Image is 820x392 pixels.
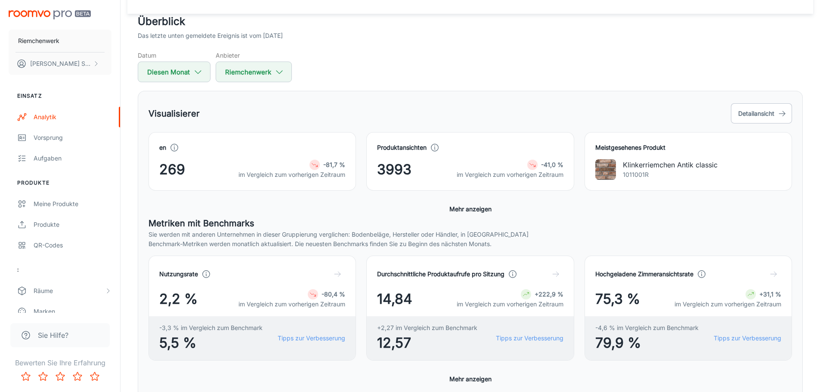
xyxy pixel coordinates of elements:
[535,290,563,298] font: +222,9 %
[759,290,781,298] font: +31,1 %
[18,37,59,44] font: Riemchenwerk
[377,144,427,151] font: Produktansichten
[738,110,774,117] font: Detailansicht
[377,270,504,278] font: Durchschnittliche Produktaufrufe pro Sitzung
[34,241,63,249] font: QR-Codes
[138,62,210,82] button: Diesen Monat
[17,266,19,273] font: :
[17,93,42,99] font: Einsatz
[595,324,699,331] font: -4,6 % im Vergleich zum Benchmark
[216,62,292,82] button: Riemchenwerk
[34,134,63,141] font: Vorsprung
[457,300,563,308] font: im Vergleich zum vorherigen Zeitraum
[595,290,640,307] font: 75,3 %
[377,161,412,178] font: 3993
[225,68,271,76] font: Riemchenwerk
[149,108,200,119] font: Visualisierer
[30,60,80,67] font: [PERSON_NAME]
[377,334,411,351] font: 12,57
[147,68,190,76] font: Diesen Monat
[446,371,495,387] button: Mehr anzeigen
[449,376,492,383] font: Mehr anzeigen
[15,358,105,367] font: Bewerten Sie Ihre Erfahrung
[623,161,718,169] font: Klinkerriemchen Antik classic
[34,368,52,385] button: Bewerten Sie 2 Sterne
[38,331,68,340] font: Sie Hilfe?
[69,368,86,385] button: Bewerten Sie 4 Sterne
[216,52,240,59] font: Anbieter
[595,270,693,278] font: Hochgeladene Zimmeransichtsrate
[238,300,345,308] font: im Vergleich zum vorherigen Zeitraum
[714,334,781,342] font: Tipps zur Verbesserung
[446,201,495,217] button: Mehr anzeigen
[9,10,91,19] img: Roomvo PRO Beta
[377,290,412,307] font: 14,84
[81,60,97,67] font: Soller
[138,15,185,28] font: Überblick
[159,161,185,178] font: 269
[34,221,59,228] font: Produkte
[595,144,665,151] font: Meistgesehenes Produkt
[159,334,196,351] font: 5,5 %
[138,32,283,39] font: Das letzte unten gemeldete Ereignis ist vom [DATE]
[496,334,563,342] font: Tipps zur Verbesserung
[17,368,34,385] button: Bewerten Sie mit 1 Stern
[278,334,345,342] font: Tipps zur Verbesserung
[675,300,781,308] font: im Vergleich zum vorherigen Zeitraum
[595,334,641,351] font: 79,9 %
[623,171,649,178] font: 1011001R
[238,171,345,178] font: im Vergleich zum vorherigen Zeitraum
[149,218,254,228] font: Metriken mit Benchmarks
[17,179,50,186] font: Produkte
[322,290,345,298] font: -80,4 %
[731,103,792,123] button: Detailansicht
[9,30,111,52] button: Riemchenwerk
[159,290,198,307] font: 2,2 %
[149,240,492,247] font: Benchmark-Metriken werden monatlich aktualisiert. Die neuesten Benchmarks finden Sie zu Beginn de...
[34,287,53,294] font: Räume
[449,205,492,213] font: Mehr anzeigen
[9,52,111,75] button: [PERSON_NAME] Soller
[34,154,62,162] font: Aufgaben
[159,270,198,278] font: Nutzungsrate
[138,52,156,59] font: Datum
[159,324,263,331] font: -3,3 % im Vergleich zum Benchmark
[34,200,78,207] font: Meine Produkte
[159,144,166,151] font: en
[457,171,563,178] font: im Vergleich zum vorherigen Zeitraum
[377,324,477,331] font: +2,27 im Vergleich zum Benchmark
[595,159,616,180] img: Klinkerriemchen Antik classic
[34,308,55,315] font: Marken
[52,368,69,385] button: Bewerten Sie 3 Sterne
[34,113,56,120] font: Analytik
[149,231,529,238] font: Sie werden mit anderen Unternehmen in dieser Gruppierung verglichen: Bodenbeläge, Hersteller oder...
[541,161,563,168] font: -41,0 %
[86,368,103,385] button: Bewerten Sie 5 Sterne
[323,161,345,168] font: -81,7 %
